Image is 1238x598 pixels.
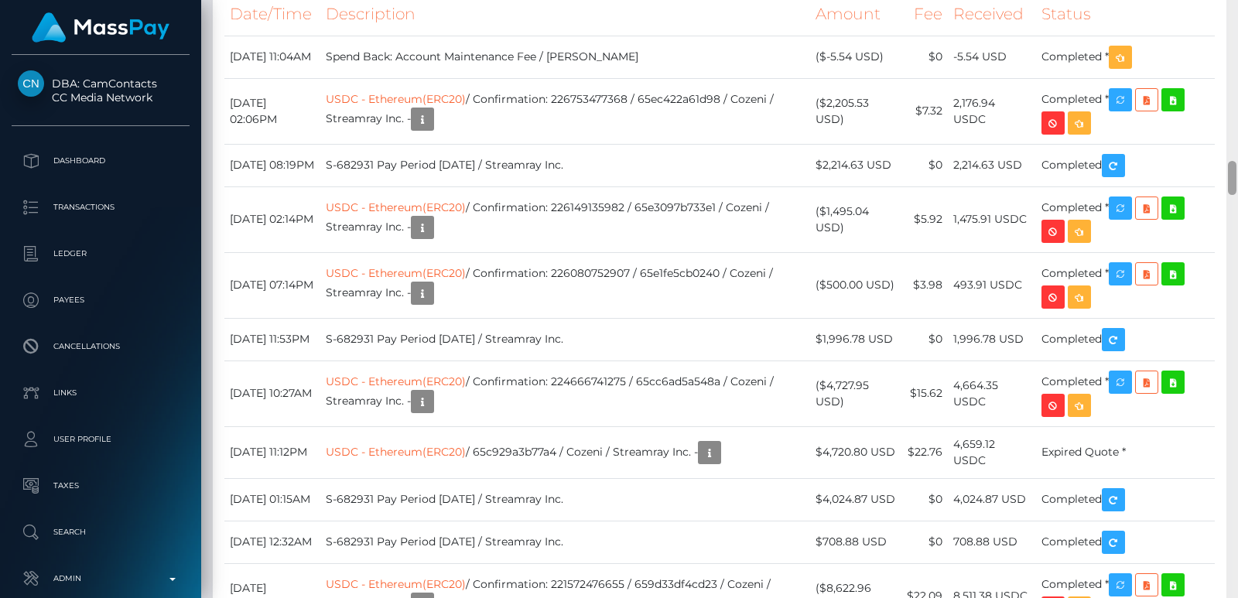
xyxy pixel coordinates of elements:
[18,335,183,358] p: Cancellations
[901,478,948,521] td: $0
[810,36,901,78] td: ($-5.54 USD)
[901,426,948,478] td: $22.76
[320,521,809,563] td: S-682931 Pay Period [DATE] / Streamray Inc.
[810,521,901,563] td: $708.88 USD
[224,361,320,426] td: [DATE] 10:27AM
[901,78,948,144] td: $7.32
[12,559,190,598] a: Admin
[948,252,1036,318] td: 493.91 USDC
[901,144,948,186] td: $0
[948,318,1036,361] td: 1,996.78 USD
[12,142,190,180] a: Dashboard
[12,513,190,552] a: Search
[224,78,320,144] td: [DATE] 02:06PM
[948,426,1036,478] td: 4,659.12 USDC
[948,78,1036,144] td: 2,176.94 USDC
[1036,36,1215,78] td: Completed *
[320,144,809,186] td: S-682931 Pay Period [DATE] / Streamray Inc.
[901,521,948,563] td: $0
[901,186,948,252] td: $5.92
[320,318,809,361] td: S-682931 Pay Period [DATE] / Streamray Inc.
[948,361,1036,426] td: 4,664.35 USDC
[810,252,901,318] td: ($500.00 USD)
[326,444,466,458] a: USDC - Ethereum(ERC20)
[18,70,44,97] img: CC Media Network
[1036,78,1215,144] td: Completed *
[224,186,320,252] td: [DATE] 02:14PM
[326,92,466,106] a: USDC - Ethereum(ERC20)
[320,186,809,252] td: / Confirmation: 226149135982 / 65e3097b733e1 / Cozeni / Streamray Inc. -
[1036,318,1215,361] td: Completed
[1036,521,1215,563] td: Completed
[901,318,948,361] td: $0
[224,478,320,521] td: [DATE] 01:15AM
[12,420,190,459] a: User Profile
[1036,478,1215,521] td: Completed
[948,186,1036,252] td: 1,475.91 USDC
[224,426,320,478] td: [DATE] 11:12PM
[326,200,466,214] a: USDC - Ethereum(ERC20)
[1036,144,1215,186] td: Completed
[32,12,169,43] img: MassPay Logo
[18,567,183,590] p: Admin
[224,36,320,78] td: [DATE] 11:04AM
[948,36,1036,78] td: -5.54 USD
[18,428,183,451] p: User Profile
[810,144,901,186] td: $2,214.63 USD
[320,361,809,426] td: / Confirmation: 224666741275 / 65cc6ad5a548a / Cozeni / Streamray Inc. -
[320,78,809,144] td: / Confirmation: 226753477368 / 65ec422a61d98 / Cozeni / Streamray Inc. -
[18,521,183,544] p: Search
[224,521,320,563] td: [DATE] 12:32AM
[18,242,183,265] p: Ledger
[810,478,901,521] td: $4,024.87 USD
[320,36,809,78] td: Spend Back: Account Maintenance Fee / [PERSON_NAME]
[12,234,190,273] a: Ledger
[810,426,901,478] td: $4,720.80 USD
[12,77,190,104] span: DBA: CamContacts CC Media Network
[901,361,948,426] td: $15.62
[18,474,183,497] p: Taxes
[326,374,466,388] a: USDC - Ethereum(ERC20)
[948,478,1036,521] td: 4,024.87 USD
[224,318,320,361] td: [DATE] 11:53PM
[224,252,320,318] td: [DATE] 07:14PM
[326,577,466,591] a: USDC - Ethereum(ERC20)
[18,196,183,219] p: Transactions
[12,374,190,412] a: Links
[810,318,901,361] td: $1,996.78 USD
[1036,252,1215,318] td: Completed *
[12,281,190,320] a: Payees
[320,426,809,478] td: / 65c929a3b77a4 / Cozeni / Streamray Inc. -
[320,478,809,521] td: S-682931 Pay Period [DATE] / Streamray Inc.
[901,36,948,78] td: $0
[1036,426,1215,478] td: Expired Quote *
[1036,361,1215,426] td: Completed *
[320,252,809,318] td: / Confirmation: 226080752907 / 65e1fe5cb0240 / Cozeni / Streamray Inc. -
[224,144,320,186] td: [DATE] 08:19PM
[1036,186,1215,252] td: Completed *
[810,78,901,144] td: ($2,205.53 USD)
[12,466,190,505] a: Taxes
[810,361,901,426] td: ($4,727.95 USD)
[326,266,466,280] a: USDC - Ethereum(ERC20)
[901,252,948,318] td: $3.98
[948,144,1036,186] td: 2,214.63 USD
[12,327,190,366] a: Cancellations
[948,521,1036,563] td: 708.88 USD
[12,188,190,227] a: Transactions
[810,186,901,252] td: ($1,495.04 USD)
[18,289,183,312] p: Payees
[18,149,183,173] p: Dashboard
[18,381,183,405] p: Links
